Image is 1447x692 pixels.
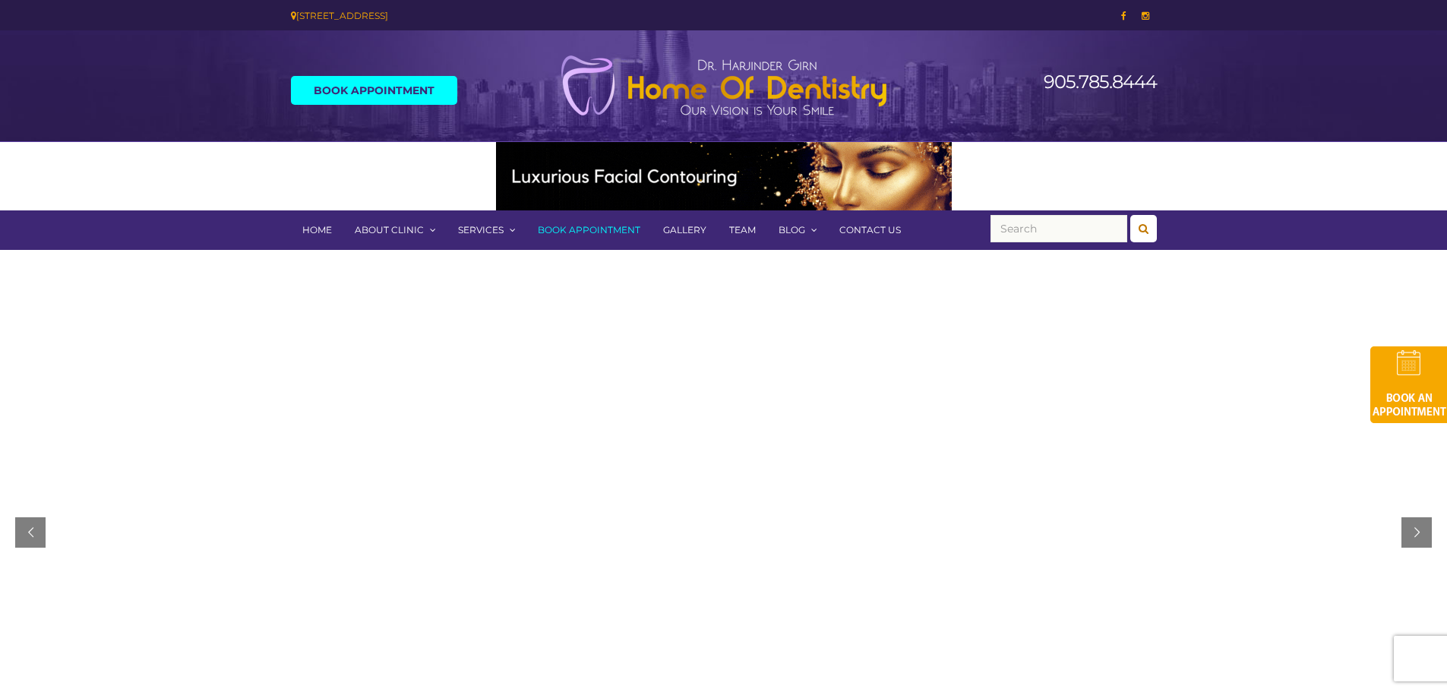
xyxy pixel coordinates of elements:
a: Services [447,210,526,250]
a: Team [718,210,767,250]
a: About Clinic [343,210,447,250]
a: Gallery [652,210,718,250]
img: book-an-appointment-hod-gld.png [1370,346,1447,423]
a: Home [291,210,343,250]
img: Home of Dentistry [553,55,895,117]
div: [STREET_ADDRESS] [291,8,712,24]
a: Book Appointment [526,210,652,250]
a: Contact Us [828,210,912,250]
a: 905.785.8444 [1044,71,1157,93]
a: Book Appointment [291,76,457,105]
img: Medspa-Banner-Virtual-Consultation-2-1.gif [496,142,952,210]
input: Search [990,215,1127,242]
a: Blog [767,210,828,250]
